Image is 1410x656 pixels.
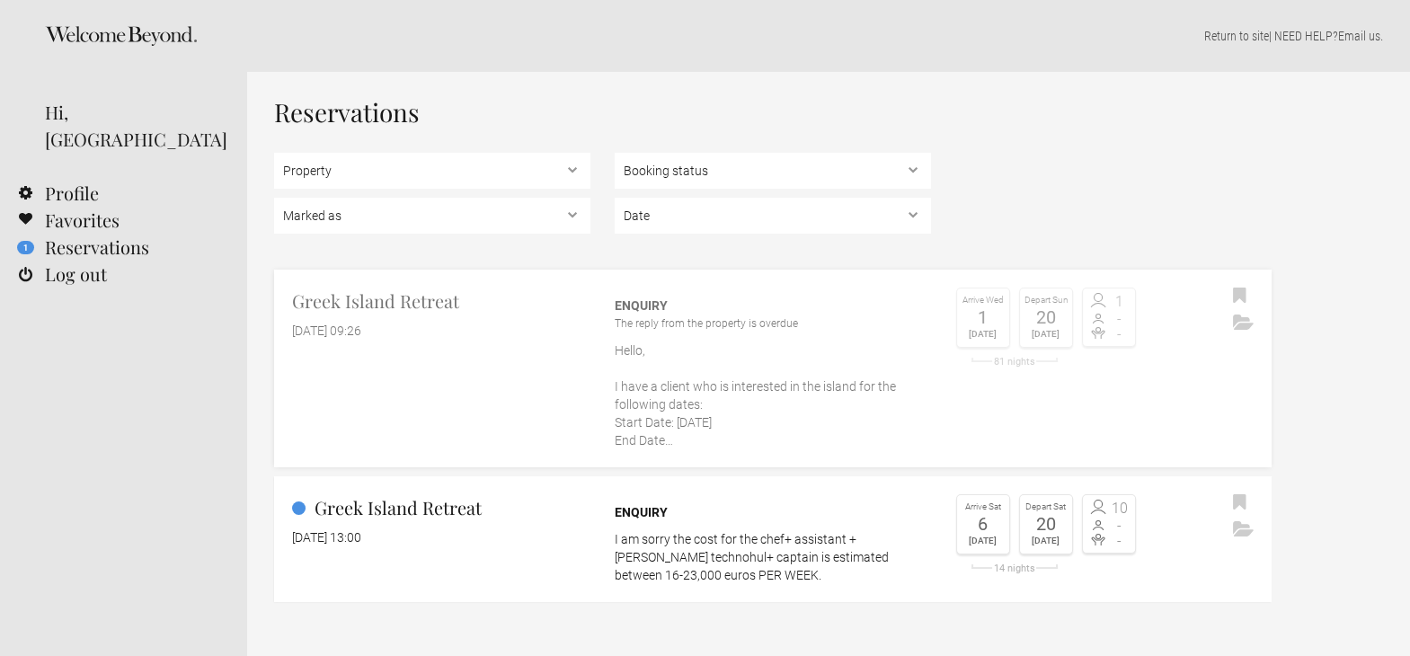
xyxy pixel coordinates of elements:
[1109,519,1131,533] span: -
[1228,490,1251,517] button: Bookmark
[1109,295,1131,309] span: 1
[274,99,1272,126] h1: Reservations
[615,297,931,315] div: Enquiry
[274,27,1383,45] p: | NEED HELP? .
[1109,534,1131,548] span: -
[615,503,931,521] div: Enquiry
[962,326,1005,342] div: [DATE]
[1228,283,1251,310] button: Bookmark
[292,530,361,545] flynt-date-display: [DATE] 13:00
[1109,312,1131,326] span: -
[615,341,931,449] p: Hello, I have a client who is interested in the island for the following dates: Start Date: [DATE...
[1228,517,1258,544] button: Archive
[1109,501,1131,516] span: 10
[292,324,361,338] flynt-date-display: [DATE] 09:26
[962,515,1005,533] div: 6
[962,533,1005,549] div: [DATE]
[1024,515,1068,533] div: 20
[1338,29,1380,43] a: Email us
[956,357,1073,367] div: 81 nights
[1024,533,1068,549] div: [DATE]
[274,198,590,234] select: , , ,
[1204,29,1269,43] a: Return to site
[615,198,931,234] select: ,
[292,288,590,315] h2: Greek Island Retreat
[615,315,931,332] div: The reply from the property is overdue
[956,563,1073,573] div: 14 nights
[962,308,1005,326] div: 1
[274,476,1272,602] a: Greek Island Retreat [DATE] 13:00 Enquiry I am sorry the cost for the chef+ assistant + [PERSON_N...
[292,494,590,521] h2: Greek Island Retreat
[615,153,931,189] select: , ,
[1024,326,1068,342] div: [DATE]
[274,270,1272,467] a: Greek Island Retreat [DATE] 09:26 Enquiry The reply from the property is overdue Hello, I have a ...
[1228,310,1258,337] button: Archive
[1024,293,1068,308] div: Depart Sun
[1109,327,1131,341] span: -
[1024,500,1068,515] div: Depart Sat
[962,293,1005,308] div: Arrive Wed
[962,500,1005,515] div: Arrive Sat
[1024,308,1068,326] div: 20
[615,530,931,584] p: I am sorry the cost for the chef+ assistant + [PERSON_NAME] technohul+ captain is estimated betwe...
[45,99,220,153] div: Hi, [GEOGRAPHIC_DATA]
[17,241,34,254] flynt-notification-badge: 1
